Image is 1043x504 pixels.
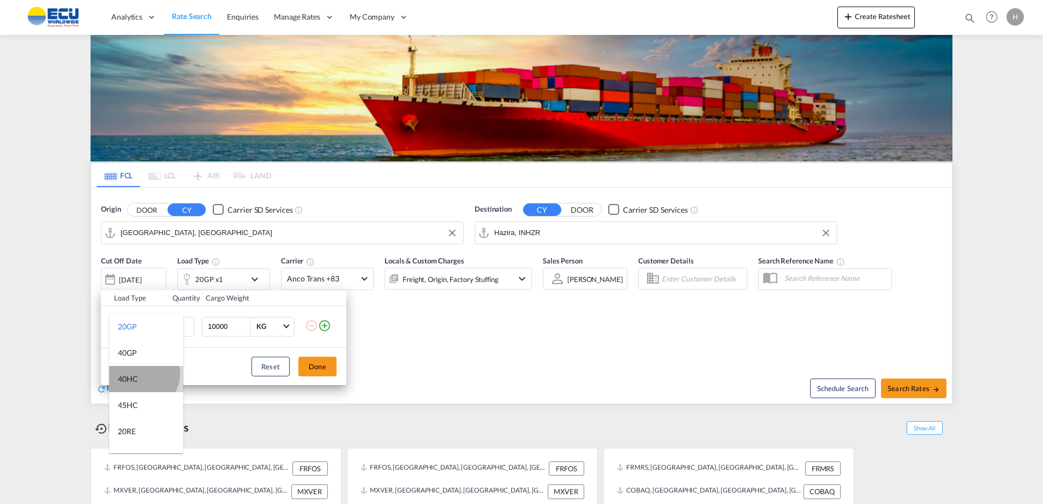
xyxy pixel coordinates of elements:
[118,426,136,437] div: 20RE
[118,347,137,358] div: 40GP
[118,400,138,411] div: 45HC
[118,321,137,332] div: 20GP
[118,452,136,463] div: 40RE
[118,374,138,385] div: 40HC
